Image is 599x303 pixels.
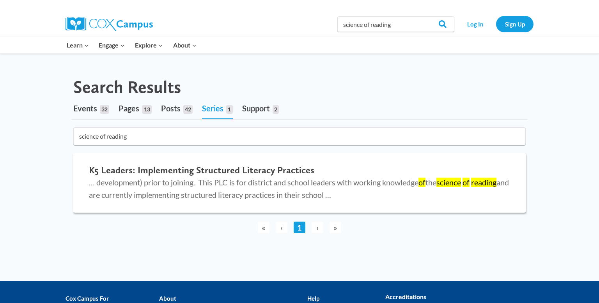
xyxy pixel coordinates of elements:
[142,105,151,114] span: 13
[463,178,470,187] mark: of
[458,16,533,32] nav: Secondary Navigation
[168,37,202,53] button: Child menu of About
[73,153,526,213] a: K5 Leaders: Implementing Structured Literacy Practices … development) prior to joining. This PLC ...
[73,97,109,119] a: Events32
[183,105,193,114] span: 42
[330,222,341,233] span: »
[258,222,269,233] span: «
[161,104,181,113] span: Posts
[73,104,97,113] span: Events
[62,37,201,53] nav: Primary Navigation
[202,97,232,119] a: Series1
[66,17,153,31] img: Cox Campus
[312,222,323,233] span: ›
[226,105,232,114] span: 1
[73,127,526,145] input: Search for...
[273,105,279,114] span: 2
[161,97,193,119] a: Posts42
[73,77,181,97] h1: Search Results
[89,165,510,176] h2: K5 Leaders: Implementing Structured Literacy Practices
[242,97,279,119] a: Support2
[418,178,425,187] mark: of
[94,37,130,53] button: Child menu of Engage
[119,97,151,119] a: Pages13
[119,104,139,113] span: Pages
[471,178,496,187] mark: reading
[130,37,168,53] button: Child menu of Explore
[385,293,426,300] strong: Accreditations
[62,37,94,53] button: Child menu of Learn
[294,222,305,233] a: 1
[89,178,509,199] span: … development) prior to joining. This PLC is for district and school leaders with working knowled...
[242,104,270,113] span: Support
[337,16,454,32] input: Search Cox Campus
[276,222,287,233] span: ‹
[202,104,223,113] span: Series
[436,178,461,187] mark: science
[458,16,492,32] a: Log In
[100,105,109,114] span: 32
[496,16,533,32] a: Sign Up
